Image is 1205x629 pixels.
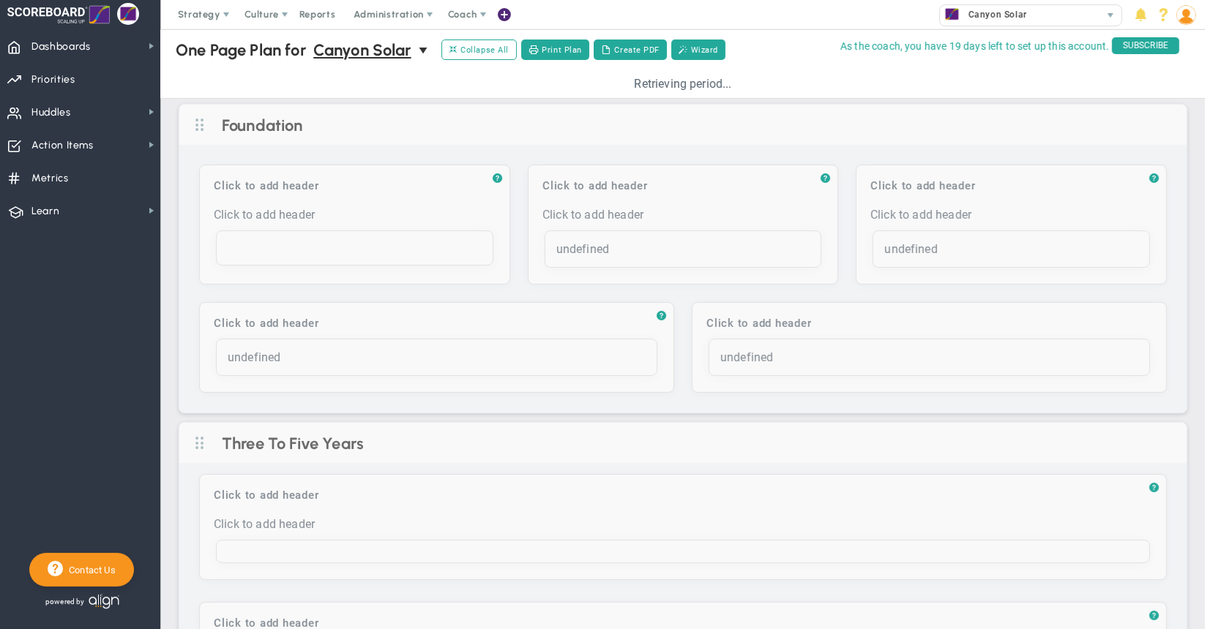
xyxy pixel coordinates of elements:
[245,9,279,20] span: Culture
[178,9,220,20] span: Strategy
[31,196,59,227] span: Learn
[313,37,411,63] span: Canyon Solar
[521,39,589,60] button: Print Plan
[419,37,430,62] span: select
[1100,5,1122,26] span: select
[449,43,509,56] span: Collapse All
[31,163,69,194] span: Metrics
[31,97,71,128] span: Huddles
[31,130,94,161] span: Action Items
[1176,5,1196,25] img: 135843.Person.photo
[961,5,1027,24] span: Canyon Solar
[31,64,75,95] span: Priorities
[441,39,517,60] button: Collapse All
[1112,37,1179,54] span: SUBSCRIBE
[448,9,477,20] span: Coach
[634,77,731,91] span: Retrieving period...
[943,5,961,23] img: 33680.Company.photo
[31,31,91,62] span: Dashboards
[63,565,116,576] span: Contact Us
[594,39,667,60] button: Create PDF
[354,9,423,20] span: Administration
[29,590,180,613] div: Powered by Align
[176,40,306,60] span: One Page Plan for
[840,37,1109,56] span: As the coach, you have 19 days left to set up this account.
[671,39,725,60] button: Wizard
